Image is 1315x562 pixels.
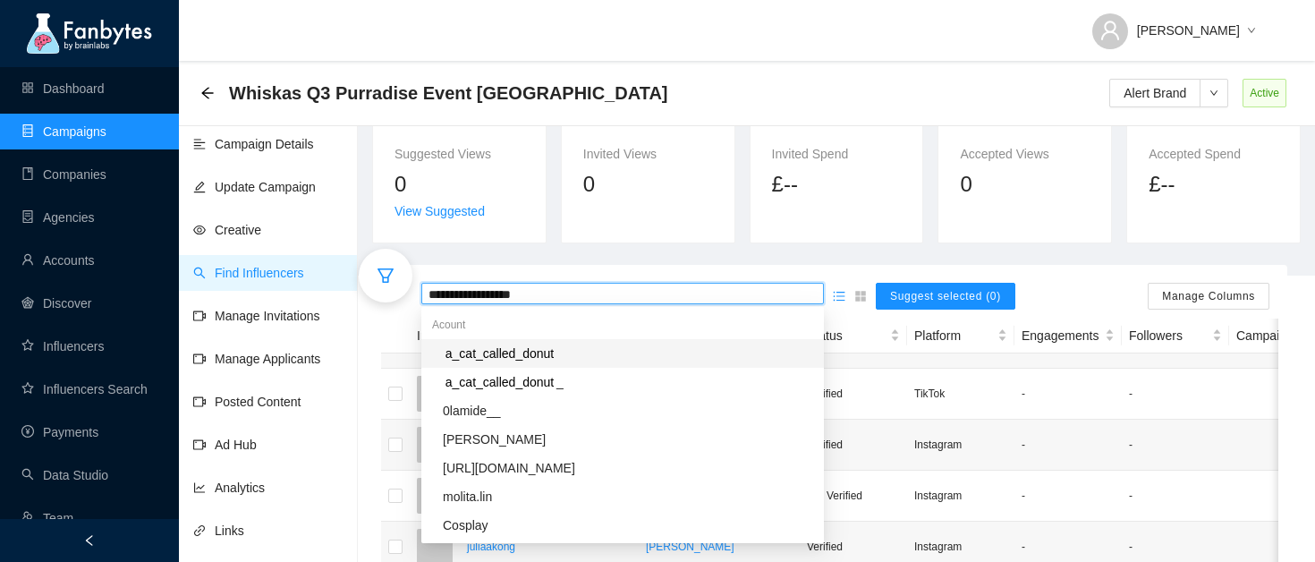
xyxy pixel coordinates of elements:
[646,538,793,556] a: [PERSON_NAME]
[21,210,95,225] a: containerAgencies
[1200,89,1227,98] span: down
[21,253,95,268] a: userAccounts
[1022,326,1101,345] span: Engagements
[193,352,320,366] a: video-cameraManage Applicants
[432,319,465,331] span: Acount
[1109,79,1200,107] button: Alert Brand
[876,283,1015,310] button: Suggest selected (0)
[854,290,867,302] span: appstore
[807,487,900,505] p: Not Verified
[960,172,971,196] span: 0
[394,201,524,221] div: View Suggested
[83,534,96,547] span: left
[1200,79,1228,107] button: down
[807,385,900,403] p: Verified
[1124,83,1186,103] span: Alert Brand
[21,124,106,139] a: databaseCampaigns
[1243,79,1286,107] span: Active
[1162,289,1255,303] span: Manage Columns
[583,144,713,164] div: Invited Views
[914,326,994,345] span: Platform
[1022,385,1115,403] p: -
[21,511,73,525] a: usergroup-addTeam
[1099,20,1121,41] span: user
[914,538,1007,556] p: Instagram
[1078,9,1270,38] button: [PERSON_NAME]down
[193,524,244,538] a: linkLinks
[394,172,406,196] span: 0
[1122,319,1229,353] th: Followers
[833,290,845,302] span: unordered-list
[800,319,907,353] th: Status
[1129,326,1209,345] span: Followers
[193,438,257,452] a: video-cameraAd Hub
[1129,538,1222,556] p: -
[193,223,261,237] a: eyeCreative
[21,468,108,482] a: searchData Studio
[1129,436,1222,454] p: -
[1149,144,1278,164] div: Accepted Spend
[1014,319,1122,353] th: Engagements
[193,266,304,280] a: searchFind Influencers
[443,461,575,475] span: [URL][DOMAIN_NAME]
[772,167,798,201] span: £--
[410,319,460,353] th: Image
[772,144,902,164] div: Invited Spend
[1022,436,1115,454] p: -
[200,86,215,100] span: arrow-left
[1022,538,1115,556] p: -
[1247,26,1256,37] span: down
[807,538,900,556] p: Verified
[229,79,667,107] span: Whiskas Q3 Purradise Event UK
[21,296,91,311] a: radar-chartDiscover
[914,436,1007,454] p: Instagram
[193,481,265,495] a: line-chartAnalytics
[807,436,900,454] p: Verified
[914,385,1007,403] p: TikTok
[21,339,104,353] a: starInfluencers
[443,344,556,363] mark: a_cat_called_donut
[21,425,98,439] a: pay-circlePayments
[1129,487,1222,505] p: -
[443,490,492,504] span: molita.lin
[377,267,394,285] span: filter
[583,172,595,196] span: 0
[193,309,320,323] a: video-cameraManage Invitations
[1129,385,1222,403] p: -
[443,432,546,447] span: [PERSON_NAME]
[907,319,1014,353] th: Platform
[1022,487,1115,505] p: -
[960,144,1090,164] div: Accepted Views
[1148,283,1269,310] button: Manage Columns
[394,144,524,164] div: Suggested Views
[443,372,556,392] mark: a_cat_called_donut
[443,518,488,532] span: Cosplay
[467,538,632,556] a: juliaakong
[807,326,887,345] span: Status
[193,180,316,194] a: editUpdate Campaign
[193,137,314,151] a: align-leftCampaign Details
[556,375,564,389] span: _
[200,86,215,101] div: Back
[1137,21,1240,40] span: [PERSON_NAME]
[193,395,301,409] a: video-cameraPosted Content
[914,487,1007,505] p: Instagram
[21,167,106,182] a: bookCompanies
[21,81,105,96] a: appstoreDashboard
[21,382,148,396] a: starInfluencers Search
[1149,167,1175,201] span: £--
[443,404,501,418] span: 0lamide__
